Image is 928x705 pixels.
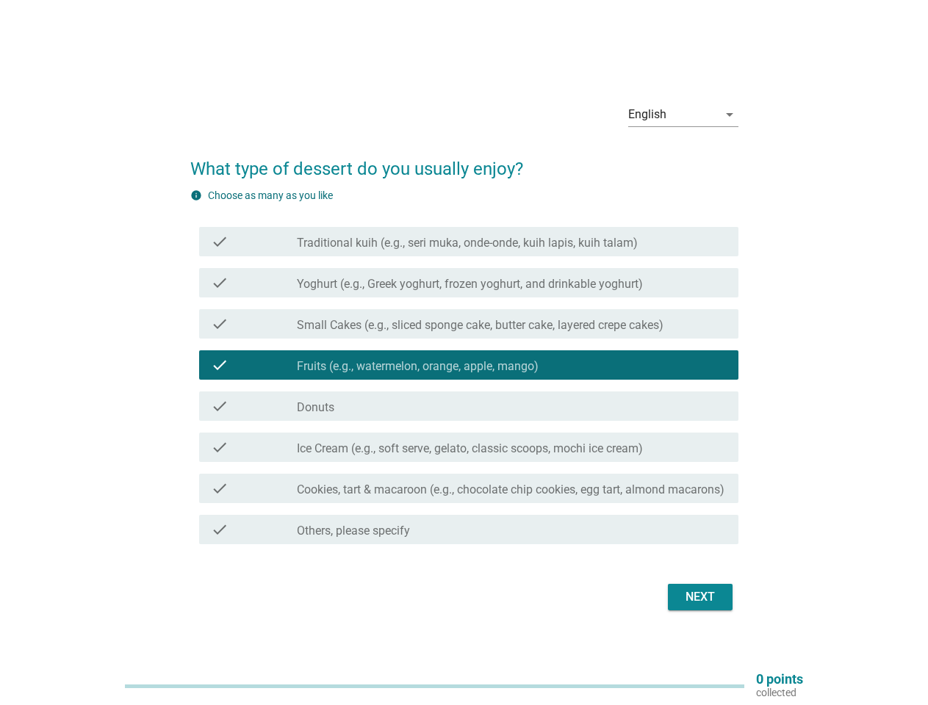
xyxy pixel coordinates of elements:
[211,274,229,292] i: check
[297,318,663,333] label: Small Cakes (e.g., sliced sponge cake, butter cake, layered crepe cakes)
[297,524,410,538] label: Others, please specify
[190,141,738,182] h2: What type of dessert do you usually enjoy?
[297,400,334,415] label: Donuts
[211,356,229,374] i: check
[297,441,643,456] label: Ice Cream (e.g., soft serve, gelato, classic scoops, mochi ice cream)
[628,108,666,121] div: English
[211,521,229,538] i: check
[297,359,539,374] label: Fruits (e.g., watermelon, orange, apple, mango)
[211,480,229,497] i: check
[297,236,638,250] label: Traditional kuih (e.g., seri muka, onde-onde, kuih lapis, kuih talam)
[190,189,202,201] i: info
[756,673,803,686] p: 0 points
[668,584,733,610] button: Next
[211,438,229,456] i: check
[297,482,724,497] label: Cookies, tart & macaroon (e.g., chocolate chip cookies, egg tart, almond macarons)
[297,277,643,292] label: Yoghurt (e.g., Greek yoghurt, frozen yoghurt, and drinkable yoghurt)
[721,106,738,123] i: arrow_drop_down
[208,189,333,201] label: Choose as many as you like
[211,397,229,415] i: check
[756,686,803,699] p: collected
[211,233,229,250] i: check
[211,315,229,333] i: check
[680,588,721,606] div: Next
